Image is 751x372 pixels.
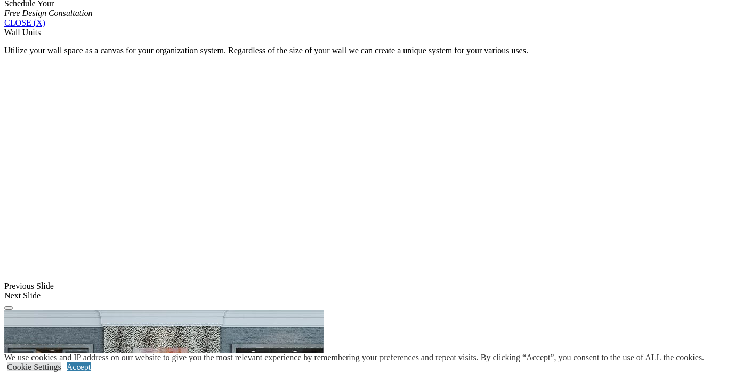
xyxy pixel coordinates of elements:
em: Free Design Consultation [4,9,93,18]
div: We use cookies and IP address on our website to give you the most relevant experience by remember... [4,353,704,362]
p: Utilize your wall space as a canvas for your organization system. Regardless of the size of your ... [4,46,747,55]
button: Click here to pause slide show [4,306,13,310]
a: Cookie Settings [7,362,61,371]
a: CLOSE (X) [4,18,45,27]
a: Accept [67,362,91,371]
div: Next Slide [4,291,747,301]
span: Wall Units [4,28,41,37]
div: Previous Slide [4,281,747,291]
